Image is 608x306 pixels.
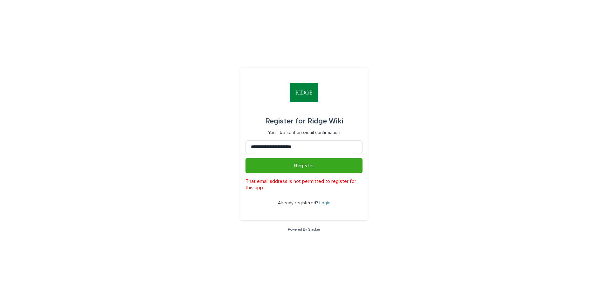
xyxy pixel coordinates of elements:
button: Register [245,158,363,173]
a: Login [319,201,330,205]
span: Register [294,163,314,168]
div: Ridge Wiki [265,112,343,130]
p: That email address is not permitted to register for this app. [245,178,363,191]
img: gjha9zmLRh2zRMO5XP9I [290,83,318,102]
span: Register for [265,117,306,125]
span: Already registered? [278,201,319,205]
p: You'll be sent an email confirmation [268,130,340,136]
a: Powered By Stacker [288,227,320,231]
